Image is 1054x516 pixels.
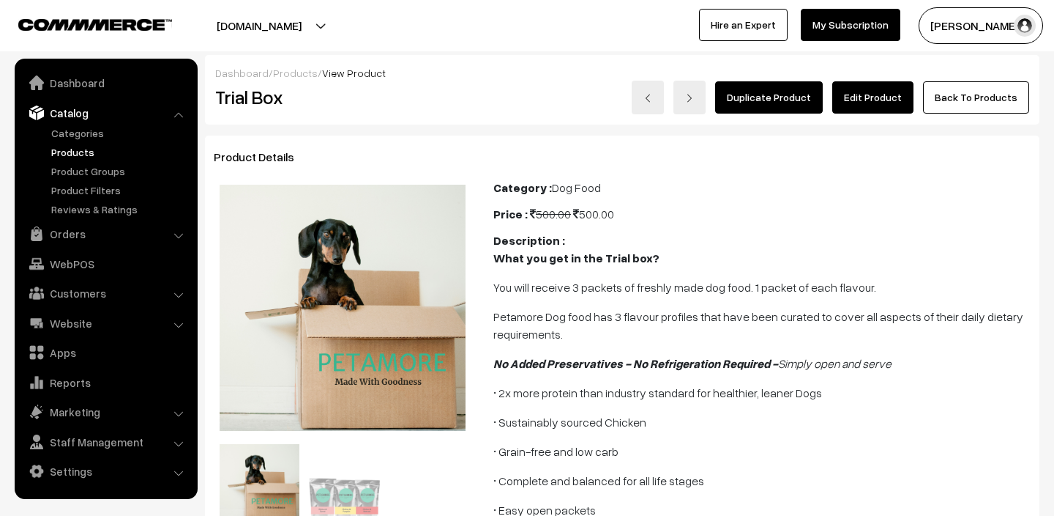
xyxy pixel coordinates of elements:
a: Staff Management [18,429,193,455]
a: Reports [18,369,193,396]
a: Products [273,67,318,79]
span: View Product [322,67,386,79]
a: Orders [18,221,193,247]
div: Dog Food [493,179,1031,196]
img: left-arrow.png [643,94,652,103]
button: [DOMAIN_NAME] [165,7,353,44]
a: Back To Products [923,81,1029,114]
a: Settings [18,458,193,484]
i: Simply open and serve [778,356,892,371]
b: Category : [493,180,552,195]
a: My Subscription [801,9,900,41]
a: Website [18,310,193,336]
a: Categories [48,125,193,141]
p: • Sustainably sourced Chicken [493,413,1031,431]
b: Description : [493,233,565,248]
img: 17093283029752Dog-Sizes-1.png [220,185,466,431]
img: right-arrow.png [685,94,694,103]
span: Product Details [214,150,312,164]
i: No Added Preservatives - No Refrigeration Required - [493,356,778,371]
b: What you get in the Trial box? [493,251,659,265]
p: • Grain-free and low carb [493,443,1031,460]
h2: Trial Box [215,86,472,108]
a: Apps [18,339,193,366]
p: • Complete and balanced for all life stages [493,472,1031,490]
span: 500.00 [530,207,571,221]
a: Reviews & Ratings [48,202,193,217]
a: Hire an Expert [699,9,788,41]
a: Dashboard [215,67,269,79]
a: COMMMERCE [18,15,146,32]
a: Edit Product [832,81,913,114]
a: Products [48,144,193,160]
b: Price : [493,207,528,221]
a: Product Groups [48,163,193,179]
img: COMMMERCE [18,19,172,30]
a: Marketing [18,399,193,425]
a: Duplicate Product [715,81,823,114]
a: WebPOS [18,251,193,277]
button: [PERSON_NAME] [919,7,1043,44]
div: 500.00 [493,205,1031,223]
a: Dashboard [18,70,193,96]
img: user [1014,15,1036,37]
a: Product Filters [48,183,193,198]
p: You will receive 3 packets of freshly made dog food. 1 packet of each flavour. [493,279,1031,296]
p: • 2x more protein than industry standard for healthier, leaner Dogs [493,384,1031,402]
p: Petamore Dog food has 3 flavour profiles that have been curated to cover all aspects of their dai... [493,308,1031,343]
div: / / [215,65,1029,81]
a: Catalog [18,100,193,126]
a: Customers [18,280,193,306]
